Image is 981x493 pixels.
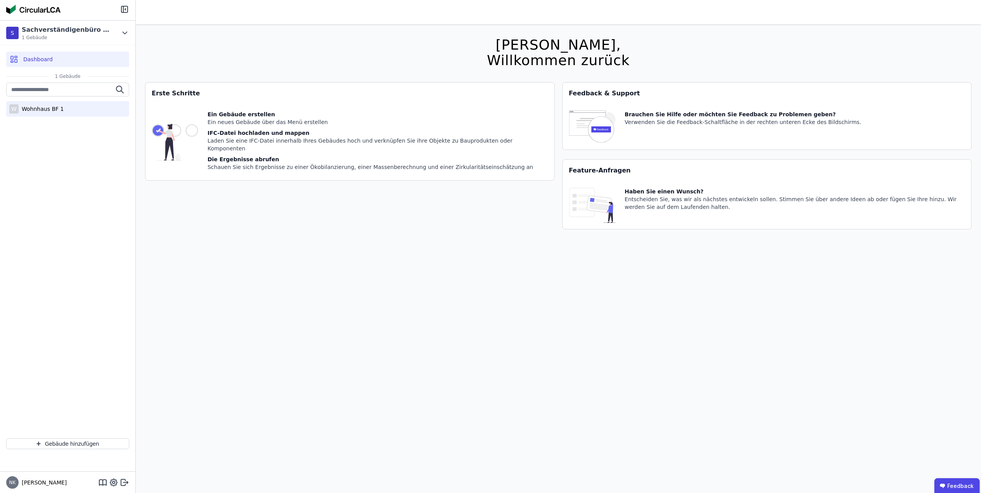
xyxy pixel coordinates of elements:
[625,118,862,126] div: Verwenden Sie die Feedback-Schaltfläche in der rechten unteren Ecke des Bildschirms.
[23,55,53,63] span: Dashboard
[208,129,548,137] div: IFC-Datei hochladen und mappen
[47,73,88,79] span: 1 Gebäude
[625,110,862,118] div: Brauchen Sie Hilfe oder möchten Sie Feedback zu Problemen geben?
[569,188,616,223] img: feature_request_tile-UiXE1qGU.svg
[625,188,965,195] div: Haben Sie einen Wunsch?
[569,110,616,143] img: feedback-icon-HCTs5lye.svg
[208,118,548,126] div: Ein neues Gebäude über das Menü erstellen
[22,34,111,41] span: 1 Gebäude
[208,163,548,171] div: Schauen Sie sich Ergebnisse zu einer Ökobilanzierung, einer Massenberechnung und einer Zirkularit...
[6,5,61,14] img: Concular
[6,27,19,39] div: S
[208,155,548,163] div: Die Ergebnisse abrufen
[9,480,16,485] span: NK
[563,160,972,181] div: Feature-Anfragen
[19,105,64,113] div: Wohnhaus BF 1
[208,137,548,152] div: Laden Sie eine IFC-Datei innerhalb Ihres Gebäudes hoch und verknüpfen Sie ihre Objekte zu Bauprod...
[152,110,198,174] img: getting_started_tile-DrF_GRSv.svg
[563,83,972,104] div: Feedback & Support
[487,53,630,68] div: Willkommen zurück
[625,195,965,211] div: Entscheiden Sie, was wir als nächstes entwickeln sollen. Stimmen Sie über andere Ideen ab oder fü...
[6,438,129,449] button: Gebäude hinzufügen
[487,37,630,53] div: [PERSON_NAME],
[19,479,67,486] span: [PERSON_NAME]
[22,25,111,34] div: Sachverständigenbüro [PERSON_NAME]
[208,110,548,118] div: Ein Gebäude erstellen
[145,83,554,104] div: Erste Schritte
[9,104,19,114] div: W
